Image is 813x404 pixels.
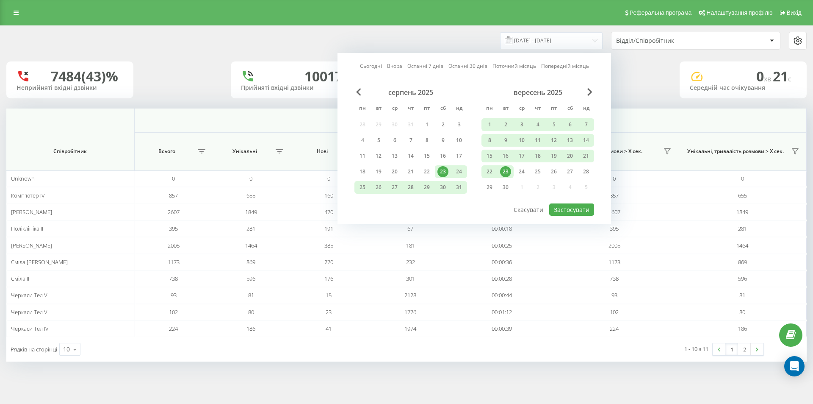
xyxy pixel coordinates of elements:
span: 232 [406,258,415,266]
span: 160 [324,192,333,199]
span: хв [764,74,773,84]
div: 17 [516,150,527,162]
span: Всього [139,148,195,155]
span: 470 [324,208,333,216]
div: 2 [500,119,511,130]
span: 2128 [404,291,416,299]
div: пн 18 серп 2025 р. [354,165,371,178]
div: сб 2 серп 2025 р. [435,118,451,131]
div: пн 1 вер 2025 р. [481,118,498,131]
span: 0 [756,67,773,85]
div: пт 29 серп 2025 р. [419,181,435,194]
div: 1 [421,119,432,130]
span: 2005 [168,242,180,249]
div: пт 1 серп 2025 р. [419,118,435,131]
span: Співробітник [17,148,124,155]
div: 13 [389,150,400,162]
span: 2005 [608,242,620,249]
div: 4 [357,135,368,146]
div: 13 [564,135,575,146]
a: Сьогодні [360,62,382,70]
div: 24 [454,166,465,177]
div: вт 9 вер 2025 р. [498,134,514,147]
div: 7 [581,119,592,130]
span: Вихід [787,9,802,16]
div: нд 17 серп 2025 р. [451,150,467,162]
div: 20 [564,150,575,162]
div: пн 25 серп 2025 р. [354,181,371,194]
span: Поліклініка ІІ [11,225,43,232]
div: ср 6 серп 2025 р. [387,134,403,147]
span: 1776 [404,308,416,316]
span: Черкаси Тел V [11,291,47,299]
td: 00:00:44 [453,287,550,304]
span: 301 [406,275,415,282]
abbr: понеділок [483,103,496,115]
span: Нові [294,148,351,155]
span: 81 [248,291,254,299]
div: сб 6 вер 2025 р. [562,118,578,131]
span: Next Month [587,88,592,96]
div: 3 [454,119,465,130]
div: вересень 2025 [481,88,594,97]
div: чт 28 серп 2025 р. [403,181,419,194]
div: чт 25 вер 2025 р. [530,165,546,178]
div: серпень 2025 [354,88,467,97]
span: 102 [610,308,619,316]
div: 5 [548,119,559,130]
span: 224 [169,325,178,332]
div: пт 19 вер 2025 р. [546,150,562,162]
div: 6 [389,135,400,146]
span: 21 [773,67,791,85]
div: сб 27 вер 2025 р. [562,165,578,178]
span: 93 [171,291,177,299]
span: 186 [738,325,747,332]
span: 0 [741,175,744,182]
span: 67 [407,225,413,232]
div: 5 [373,135,384,146]
div: 9 [437,135,448,146]
div: 22 [484,166,495,177]
td: 00:00:39 [453,320,550,337]
div: 1 - 10 з 11 [684,345,708,353]
span: 0 [172,175,175,182]
a: Поточний місяць [492,62,536,70]
div: 17 [454,150,465,162]
span: 655 [246,192,255,199]
div: пн 8 вер 2025 р. [481,134,498,147]
span: Сміла [PERSON_NAME] [11,258,68,266]
div: пт 22 серп 2025 р. [419,165,435,178]
abbr: п’ятниця [548,103,560,115]
div: пт 5 вер 2025 р. [546,118,562,131]
span: 93 [611,291,617,299]
div: чт 11 вер 2025 р. [530,134,546,147]
span: 1849 [736,208,748,216]
div: пн 29 вер 2025 р. [481,181,498,194]
div: 7 [405,135,416,146]
div: нд 7 вер 2025 р. [578,118,594,131]
abbr: середа [515,103,528,115]
abbr: субота [437,103,449,115]
div: 27 [564,166,575,177]
div: 23 [437,166,448,177]
a: 2 [738,343,751,355]
span: 1464 [245,242,257,249]
div: чт 14 серп 2025 р. [403,150,419,162]
span: 0 [327,175,330,182]
div: 14 [581,135,592,146]
div: 19 [373,166,384,177]
span: Черкаси Тел VІ [11,308,49,316]
div: 30 [500,182,511,193]
div: ср 24 вер 2025 р. [514,165,530,178]
div: 24 [516,166,527,177]
td: 00:00:28 [453,270,550,287]
span: 224 [610,325,619,332]
div: пт 8 серп 2025 р. [419,134,435,147]
div: вт 5 серп 2025 р. [371,134,387,147]
span: Черкаси Тел ІV [11,325,49,332]
span: [PERSON_NAME] [11,208,52,216]
div: ср 20 серп 2025 р. [387,165,403,178]
div: вт 16 вер 2025 р. [498,150,514,162]
span: 738 [610,275,619,282]
div: 30 [437,182,448,193]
